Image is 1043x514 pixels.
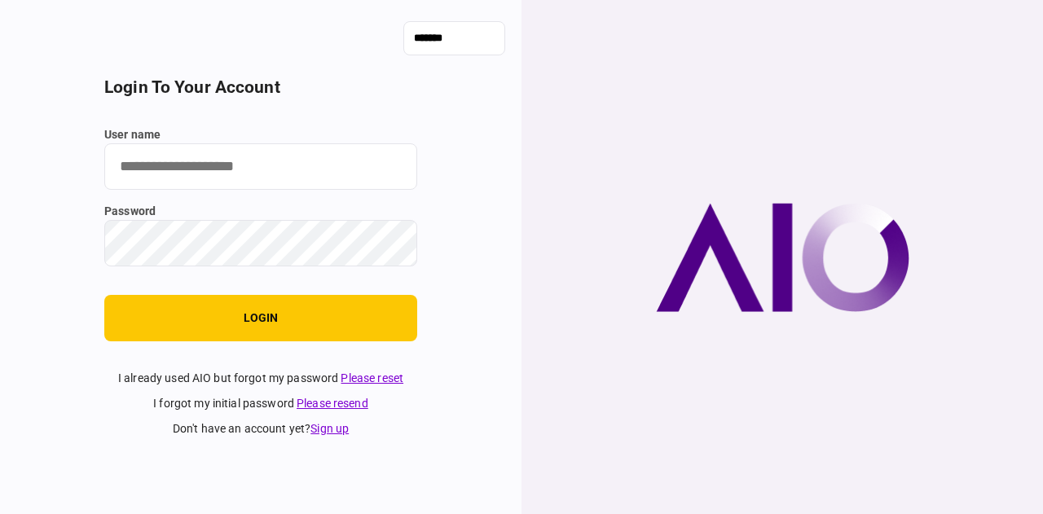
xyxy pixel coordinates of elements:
[104,420,417,437] div: don't have an account yet ?
[104,370,417,387] div: I already used AIO but forgot my password
[656,203,909,312] img: AIO company logo
[104,295,417,341] button: login
[297,397,368,410] a: Please resend
[104,77,417,98] h2: login to your account
[310,422,349,435] a: Sign up
[104,395,417,412] div: I forgot my initial password
[403,21,505,55] input: show language options
[104,220,417,266] input: password
[104,203,417,220] label: password
[341,371,403,384] a: Please reset
[104,126,417,143] label: user name
[104,143,417,190] input: user name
